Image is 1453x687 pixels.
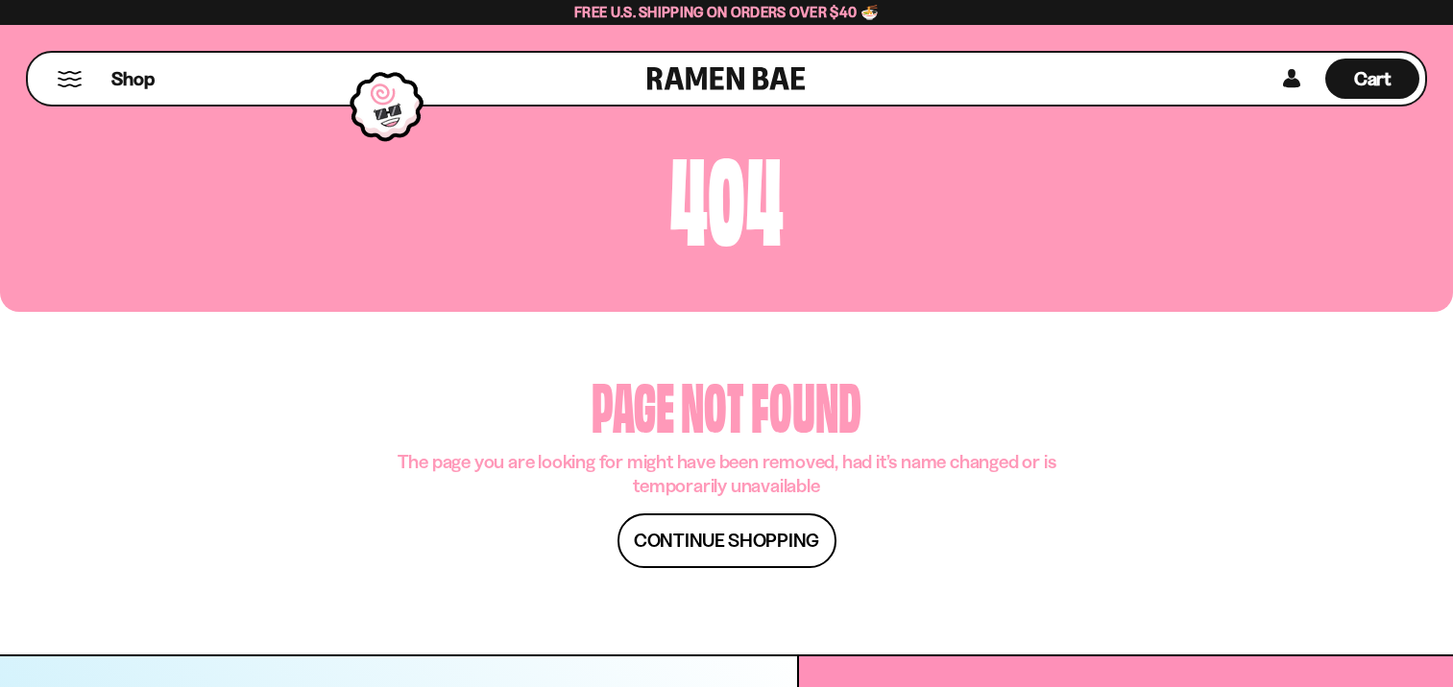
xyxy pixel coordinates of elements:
[1325,53,1419,105] a: Cart
[574,3,879,21] span: Free U.S. Shipping on Orders over $40 🍜
[634,529,819,553] span: Continue shopping
[111,59,155,99] a: Shop
[111,66,155,92] span: Shop
[14,149,1439,235] h1: 404
[618,513,836,568] a: Continue shopping
[1354,67,1392,90] span: Cart
[396,450,1058,498] p: The page you are looking for might have been removed, had it’s name changed or is temporarily una...
[57,71,83,87] button: Mobile Menu Trigger
[396,369,1058,435] h1: page not found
